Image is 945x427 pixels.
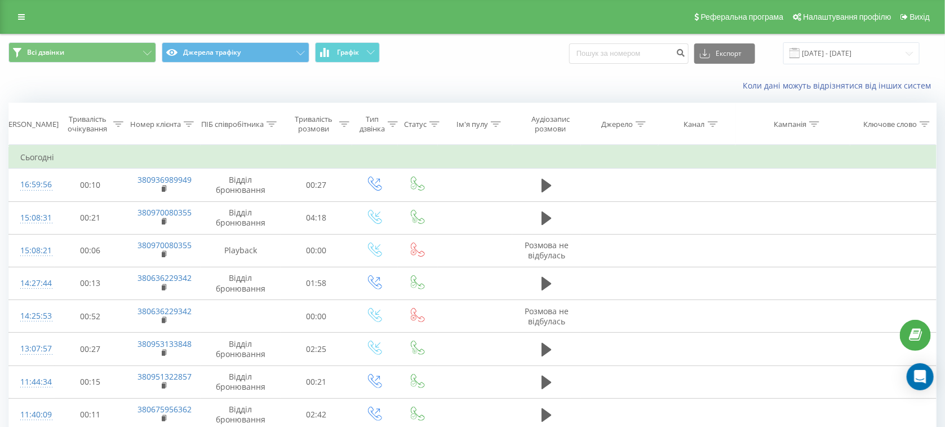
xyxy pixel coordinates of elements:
td: Playback [201,234,281,267]
a: 380675956362 [137,404,192,415]
a: 380970080355 [137,240,192,250]
div: 16:59:56 [20,174,43,196]
button: Всі дзвінки [8,42,156,63]
a: 380953133848 [137,338,192,349]
div: Тривалість розмови [291,115,336,134]
div: 11:44:34 [20,371,43,393]
button: Графік [315,42,380,63]
div: ПІБ співробітника [201,120,264,129]
a: Коли дані можуть відрізнятися вiд інших систем [743,80,937,91]
td: 00:13 [55,267,126,300]
div: 14:25:53 [20,305,43,327]
a: 380636229342 [137,272,192,283]
input: Пошук за номером [569,43,689,64]
td: Відділ бронювання [201,169,281,201]
div: Тривалість очікування [65,115,110,134]
div: Аудіозапис розмови [522,115,578,134]
td: 00:21 [281,366,352,398]
span: Всі дзвінки [27,48,64,57]
div: 15:08:31 [20,207,43,229]
td: 04:18 [281,201,352,234]
a: 380970080355 [137,207,192,218]
td: 00:15 [55,366,126,398]
div: Ключове слово [863,120,917,129]
td: 00:06 [55,234,126,267]
div: 11:40:09 [20,404,43,426]
td: 00:52 [55,300,126,333]
td: 00:27 [281,169,352,201]
div: 14:27:44 [20,272,43,294]
td: 00:21 [55,201,126,234]
span: Вихід [910,12,930,21]
div: 13:07:57 [20,338,43,360]
span: Налаштування профілю [803,12,891,21]
td: 02:25 [281,333,352,366]
div: Кампанія [774,120,806,129]
a: 380936989949 [137,174,192,185]
div: Джерело [601,120,633,129]
div: Тип дзвінка [360,115,385,134]
td: Відділ бронювання [201,333,281,366]
td: 00:00 [281,300,352,333]
span: Розмова не відбулась [525,240,569,261]
a: 380951322857 [137,371,192,382]
td: 00:27 [55,333,126,366]
button: Експорт [694,43,755,64]
td: Відділ бронювання [201,366,281,398]
span: Розмова не відбулась [525,306,569,327]
td: Відділ бронювання [201,267,281,300]
div: Канал [684,120,705,129]
td: 00:00 [281,234,352,267]
td: 01:58 [281,267,352,300]
button: Джерела трафіку [162,42,309,63]
span: Реферальна програма [701,12,784,21]
div: Ім'я пулу [456,120,488,129]
td: 00:10 [55,169,126,201]
span: Графік [337,49,359,56]
div: Open Intercom Messenger [907,363,934,390]
a: 380636229342 [137,306,192,316]
td: Сьогодні [9,146,937,169]
div: 15:08:21 [20,240,43,262]
div: [PERSON_NAME] [2,120,59,129]
td: Відділ бронювання [201,201,281,234]
div: Статус [404,120,427,129]
div: Номер клієнта [130,120,181,129]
